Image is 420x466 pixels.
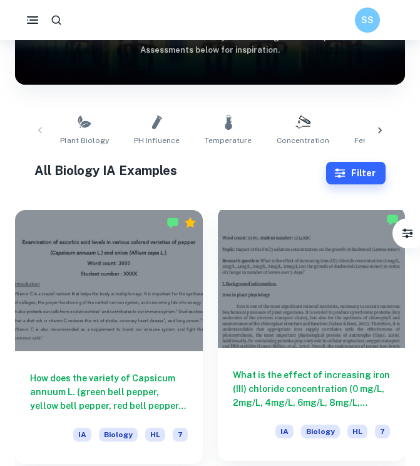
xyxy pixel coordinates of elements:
a: How does the variety of Capsicum annuum L. (green bell pepper, yellow bell pepper, red bell peppe... [15,210,203,464]
span: HL [145,428,165,442]
span: Biology [99,428,138,442]
a: What is the effect of increasing iron (III) chloride concentration (0 mg/L, 2mg/L, 4mg/L, 6mg/L, ... [218,210,406,464]
span: Fermentation [354,135,404,146]
img: Marked [166,216,179,229]
span: 7 [375,425,390,438]
span: IA [275,425,294,438]
button: Filter [395,221,420,246]
h1: All Biology IA Examples [34,161,326,180]
span: 7 [173,428,188,442]
button: SS [355,8,380,33]
span: Temperature [205,135,252,146]
div: Premium [184,216,197,229]
h6: Not sure what to search for? You can always look through our example Internal Assessments below f... [15,31,405,57]
span: IA [73,428,91,442]
span: Concentration [277,135,329,146]
button: Filter [326,162,386,184]
span: HL [347,425,367,438]
h6: SS [361,13,375,27]
img: Marked [386,213,399,226]
h6: What is the effect of increasing iron (III) chloride concentration (0 mg/L, 2mg/L, 4mg/L, 6mg/L, ... [233,368,391,410]
span: Plant Biology [60,135,109,146]
h6: How does the variety of Capsicum annuum L. (green bell pepper, yellow bell pepper, red bell peppe... [30,371,188,413]
span: pH Influence [134,135,180,146]
span: Biology [301,425,340,438]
